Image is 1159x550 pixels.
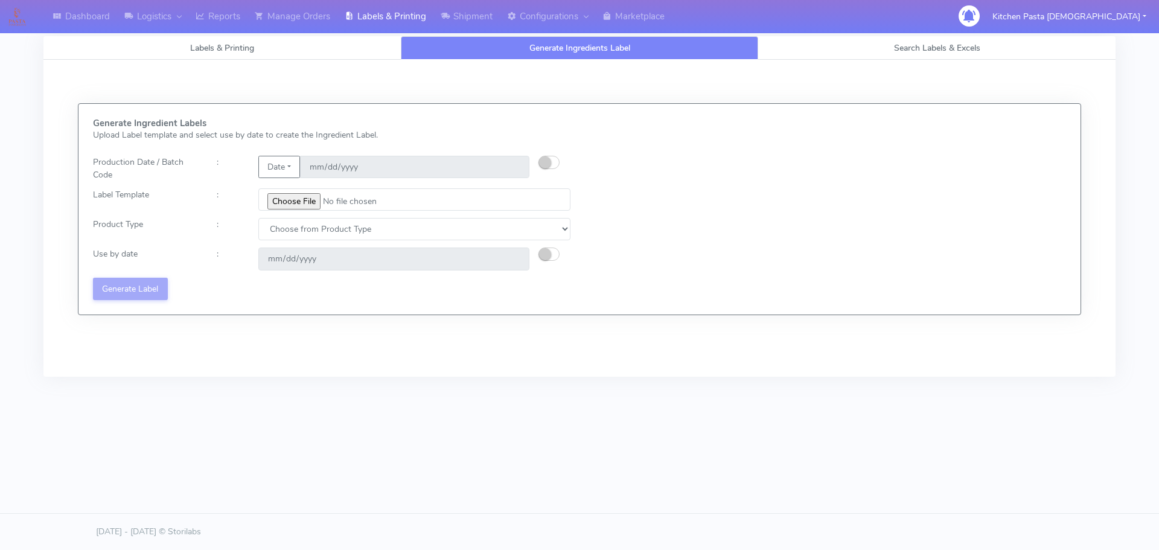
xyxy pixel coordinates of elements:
div: : [208,156,249,181]
div: : [208,218,249,240]
div: Label Template [84,188,208,211]
button: Generate Label [93,278,168,300]
button: Date [258,156,300,178]
h5: Generate Ingredient Labels [93,118,570,129]
div: Use by date [84,248,208,270]
span: Generate Ingredients Label [529,42,630,54]
div: Product Type [84,218,208,240]
span: Search Labels & Excels [894,42,980,54]
div: : [208,188,249,211]
ul: Tabs [43,36,1116,60]
p: Upload Label template and select use by date to create the Ingredient Label. [93,129,570,141]
button: Kitchen Pasta [DEMOGRAPHIC_DATA] [983,4,1155,29]
span: Labels & Printing [190,42,254,54]
div: : [208,248,249,270]
div: Production Date / Batch Code [84,156,208,181]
